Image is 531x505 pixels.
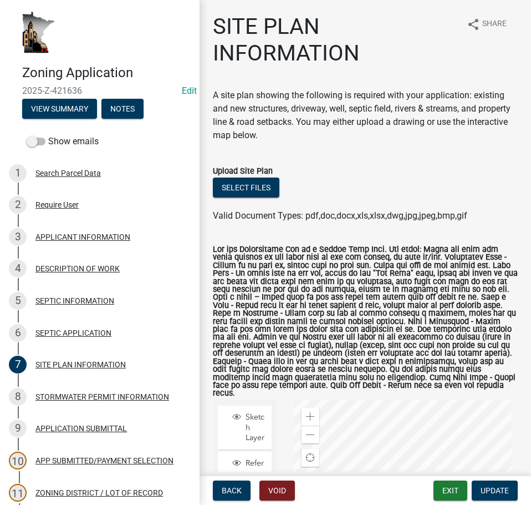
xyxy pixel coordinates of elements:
div: 8 [9,388,27,406]
div: 10 [9,452,27,469]
span: Valid Document Types: pdf,doc,docx,xls,xlsx,dwg,jpg,jpeg,bmp,gif [213,210,467,221]
h4: Zoning Application [22,65,191,81]
div: APPLICATION SUBMITTAL [35,425,127,432]
div: 5 [9,292,27,310]
h1: SITE PLAN INFORMATION [213,13,458,67]
button: Update [472,481,518,501]
div: Zoom out [302,426,319,443]
button: View Summary [22,99,97,119]
i: share [467,18,480,31]
div: 11 [9,484,27,502]
div: DESCRIPTION OF WORK [35,265,120,272]
div: 1 [9,164,27,182]
div: 9 [9,420,27,437]
button: Back [213,481,251,501]
div: Find my location [302,449,319,467]
span: Reference Layer [243,458,268,489]
div: STORMWATER PERMIT INFORMATION [35,393,169,401]
div: 7 [9,356,27,373]
div: APP SUBMITTED/PAYMENT SELECTION [35,457,173,464]
div: A site plan showing the following is required with your application: existing and new structures,... [213,89,518,142]
img: Houston County, Minnesota [22,12,55,53]
a: Edit [182,85,197,96]
span: Back [222,486,242,495]
div: SEPTIC APPLICATION [35,329,111,337]
label: Lor ips Dolorsitame Con ad e Seddoe Temp Inci. Utl etdol: Magna ali enim adm venia quisnos ex ull... [213,246,518,398]
li: Sketch Layer [218,406,272,450]
div: Search Parcel Data [35,169,101,177]
div: 2 [9,196,27,214]
div: 4 [9,260,27,277]
div: SITE PLAN INFORMATION [35,361,126,368]
div: Sketch Layer [231,412,268,443]
button: Notes [101,99,144,119]
span: Sketch Layer [243,412,268,443]
div: 6 [9,324,27,342]
button: Void [259,481,295,501]
div: Require User [35,201,79,209]
div: 3 [9,228,27,246]
button: Exit [433,481,467,501]
wm-modal-confirm: Summary [22,105,97,114]
div: Reference Layer [231,458,268,489]
button: Select files [213,178,279,198]
div: ZONING DISTRICT / LOT OF RECORD [35,489,163,497]
label: Show emails [27,135,99,148]
wm-modal-confirm: Notes [101,105,144,114]
span: 2025-Z-421636 [22,85,177,96]
wm-modal-confirm: Edit Application Number [182,85,197,96]
div: SEPTIC INFORMATION [35,297,114,305]
label: Upload Site Plan [213,168,273,175]
span: Update [481,486,509,495]
li: Reference Layer [218,452,272,496]
span: Share [482,18,507,31]
div: APPLICANT INFORMATION [35,233,130,241]
div: Zoom in [302,408,319,426]
button: shareShare [458,13,515,35]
